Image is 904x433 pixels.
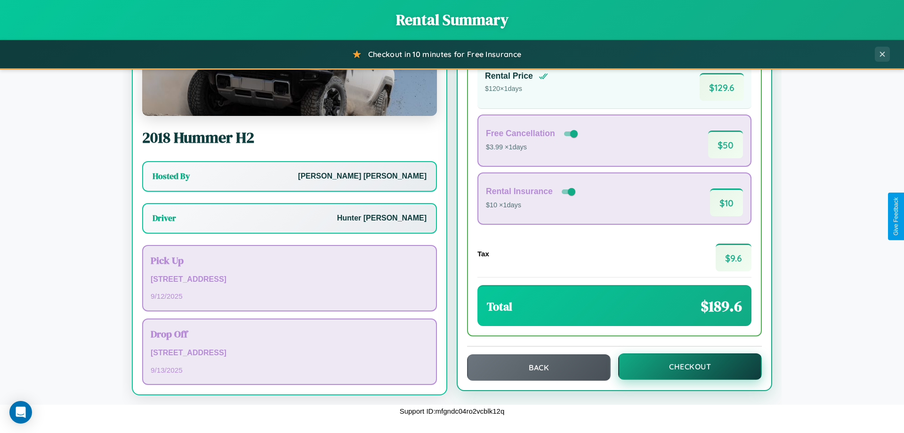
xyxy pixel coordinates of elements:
[142,127,437,148] h2: 2018 Hummer H2
[151,290,428,302] p: 9 / 12 / 2025
[151,327,428,341] h3: Drop Off
[893,197,899,236] div: Give Feedback
[487,299,512,314] h3: Total
[618,353,762,380] button: Checkout
[153,171,190,182] h3: Hosted By
[701,296,742,317] span: $ 189.6
[708,131,743,158] span: $ 50
[151,346,428,360] p: [STREET_ADDRESS]
[467,354,611,381] button: Back
[700,73,744,101] span: $ 129.6
[477,250,489,258] h4: Tax
[151,364,428,376] p: 9 / 13 / 2025
[710,188,743,216] span: $ 10
[486,187,553,196] h4: Rental Insurance
[153,212,176,224] h3: Driver
[486,129,555,139] h4: Free Cancellation
[337,212,427,225] p: Hunter [PERSON_NAME]
[485,71,533,81] h4: Rental Price
[151,253,428,267] h3: Pick Up
[151,273,428,286] p: [STREET_ADDRESS]
[400,405,505,417] p: Support ID: mfgndc04ro2vcblk12q
[9,9,895,30] h1: Rental Summary
[9,401,32,424] div: Open Intercom Messenger
[485,83,548,95] p: $ 120 × 1 days
[298,170,427,183] p: [PERSON_NAME] [PERSON_NAME]
[716,244,751,271] span: $ 9.6
[486,141,580,154] p: $3.99 × 1 days
[486,199,577,212] p: $10 × 1 days
[368,49,521,59] span: Checkout in 10 minutes for Free Insurance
